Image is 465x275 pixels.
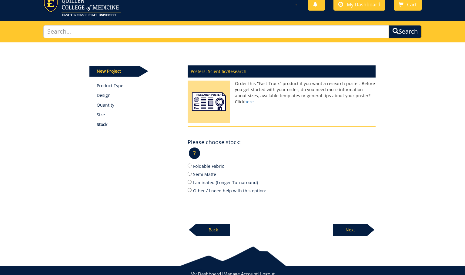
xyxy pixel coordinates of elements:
[188,164,192,167] input: Foldable Fabric
[244,99,254,104] a: here
[97,102,179,108] p: Quantity
[188,180,192,184] input: Laminated (Longer Turnaround)
[188,81,376,105] p: Order this "Fast-Track" product if you want a research poster. Before you get started with your o...
[97,92,179,98] p: Design
[188,172,192,176] input: Semi Matte
[89,66,139,77] p: New Project
[97,121,179,128] p: Stock
[188,163,376,169] label: Foldable Fabric
[188,139,241,145] h4: Please choose stock:
[43,25,389,38] input: Search...
[97,112,179,118] p: Size
[189,147,200,159] p: ?
[188,65,376,78] p: Posters: Scientific/Research
[389,25,422,38] button: Search
[196,224,230,236] p: Back
[407,1,417,8] span: Cart
[188,179,376,186] label: Laminated (Longer Turnaround)
[188,171,376,177] label: Semi Matte
[347,1,380,8] span: My Dashboard
[333,224,367,236] p: Next
[188,187,376,194] label: Other / I need help with this option:
[188,188,192,192] input: Other / I need help with this option:
[97,83,179,89] a: Product Type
